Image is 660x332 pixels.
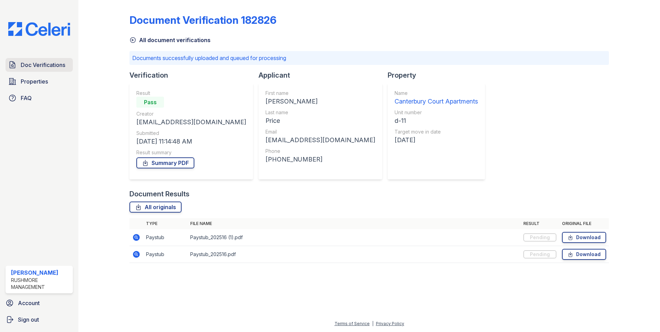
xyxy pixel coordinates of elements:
[129,202,182,213] a: All originals
[562,232,606,243] a: Download
[559,218,609,229] th: Original file
[187,218,521,229] th: File name
[6,91,73,105] a: FAQ
[388,70,491,80] div: Property
[136,97,164,108] div: Pass
[187,229,521,246] td: Paystub_202516 (1).pdf
[136,149,246,156] div: Result summary
[6,58,73,72] a: Doc Verifications
[265,135,375,145] div: [EMAIL_ADDRESS][DOMAIN_NAME]
[187,246,521,263] td: Paystub_202516.pdf
[18,315,39,324] span: Sign out
[265,90,375,97] div: First name
[265,155,375,164] div: [PHONE_NUMBER]
[395,128,478,135] div: Target move in date
[521,218,559,229] th: Result
[395,135,478,145] div: [DATE]
[129,14,276,26] div: Document Verification 182826
[395,116,478,126] div: d-11
[3,313,76,326] a: Sign out
[265,128,375,135] div: Email
[129,189,190,199] div: Document Results
[395,109,478,116] div: Unit number
[132,54,606,62] p: Documents successfully uploaded and queued for processing
[129,36,211,44] a: All document verifications
[395,90,478,106] a: Name Canterbury Court Apartments
[136,90,246,97] div: Result
[6,75,73,88] a: Properties
[21,77,48,86] span: Properties
[3,296,76,310] a: Account
[265,148,375,155] div: Phone
[136,110,246,117] div: Creator
[3,22,76,36] img: CE_Logo_Blue-a8612792a0a2168367f1c8372b55b34899dd931a85d93a1a3d3e32e68fde9ad4.png
[21,94,32,102] span: FAQ
[143,229,187,246] td: Paystub
[265,97,375,106] div: [PERSON_NAME]
[11,268,70,277] div: [PERSON_NAME]
[395,97,478,106] div: Canterbury Court Apartments
[334,321,370,326] a: Terms of Service
[376,321,404,326] a: Privacy Policy
[136,157,194,168] a: Summary PDF
[372,321,373,326] div: |
[523,250,556,258] div: Pending
[21,61,65,69] span: Doc Verifications
[129,70,259,80] div: Verification
[136,130,246,137] div: Submitted
[562,249,606,260] a: Download
[18,299,40,307] span: Account
[523,233,556,242] div: Pending
[259,70,388,80] div: Applicant
[143,218,187,229] th: Type
[143,246,187,263] td: Paystub
[265,109,375,116] div: Last name
[395,90,478,97] div: Name
[136,117,246,127] div: [EMAIL_ADDRESS][DOMAIN_NAME]
[11,277,70,291] div: Rushmore Management
[265,116,375,126] div: Price
[136,137,246,146] div: [DATE] 11:14:48 AM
